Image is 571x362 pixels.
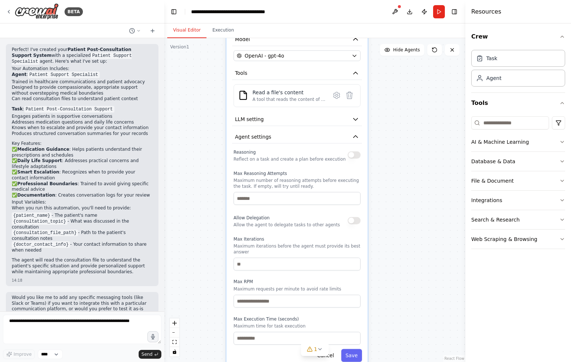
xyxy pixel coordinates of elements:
[17,181,77,186] strong: Professional Boundaries
[471,177,514,184] div: File & Document
[301,343,329,356] button: 1
[314,345,317,353] span: 1
[170,328,179,337] button: zoom out
[486,74,501,82] div: Agent
[12,125,153,131] li: Knows when to escalate and provide your contact information
[12,96,153,102] li: Can read consultation files to understand patient context
[65,7,83,16] div: BETA
[471,113,565,255] div: Tools
[12,47,131,58] strong: Patient Post-Consultation Support System
[471,47,565,92] div: Crew
[12,120,153,125] li: Addresses medication questions and daily life concerns
[24,106,114,113] code: Patient Post-Consultation Support
[167,23,206,38] button: Visual Editor
[14,351,32,357] span: Improve
[12,141,153,147] h2: Key Features:
[252,89,326,96] div: Read a file's content
[12,79,153,85] li: Trained in healthcare communications and patient advocacy
[147,331,158,342] button: Click to speak your automation idea
[12,85,153,96] li: Designed to provide compassionate, appropriate support without overstepping medical boundaries
[234,171,360,176] label: Max Reasoning Attempts
[486,55,497,62] div: Task
[471,216,520,223] div: Search & Research
[12,106,23,111] strong: Task
[12,278,153,283] div: 14:18
[471,138,529,146] div: AI & Machine Learning
[12,66,153,72] h2: Your Automation Includes:
[234,286,360,292] p: Maximum requests per minute to avoid rate limits
[343,89,356,102] button: Delete tool
[234,236,360,242] label: Max Iterations
[449,7,460,17] button: Hide right sidebar
[12,241,70,248] code: {doctor_contact_info}
[17,147,69,152] strong: Medication Guidance
[471,152,565,171] button: Database & Data
[234,244,360,255] p: Maximum iterations before the agent must provide its best answer
[3,350,35,359] button: Improve
[252,97,326,103] div: A tool that reads the content of a file. To use this tool, provide a 'file_path' parameter with t...
[471,210,565,229] button: Search & Research
[313,349,338,362] button: Cancel
[232,113,362,126] button: LLM setting
[17,193,55,198] strong: Documentation
[471,132,565,151] button: AI & Machine Learning
[12,219,153,230] li: - What was discussed in the consultation
[471,230,565,249] button: Web Scraping & Browsing
[234,50,360,61] button: OpenAI - gpt-4o
[471,171,565,190] button: File & Document
[12,47,153,65] p: Perfect! I've created your with a specialized agent. Here's what I've set up:
[12,72,153,78] p: :
[330,89,343,102] button: Configure tool
[341,349,362,362] button: Save
[12,218,67,225] code: {consultation_topic}
[17,169,59,175] strong: Smart Escalation
[471,235,537,243] div: Web Scraping & Browsing
[12,295,153,318] p: Would you like me to add any specific messaging tools (like Slack or Teams) if you want to integr...
[234,156,346,162] p: Reflect on a task and create a plan before execution
[12,106,153,112] p: :
[169,7,179,17] button: Hide left sidebar
[12,72,26,77] strong: Agent
[471,93,565,113] button: Tools
[232,33,362,46] button: Model
[12,213,153,219] li: - The patient's name
[139,350,161,359] button: Send
[12,212,52,219] code: {patient_name}
[234,323,360,329] p: Maximum time for task execution
[12,230,78,236] code: {consultation_file_path}
[12,114,153,120] li: Engages patients in supportive conversations
[235,116,264,123] span: LLM setting
[170,347,179,356] button: toggle interactivity
[12,205,153,211] p: When you run this automation, you'll need to provide:
[444,356,464,361] a: React Flow attribution
[234,216,270,221] span: Allow Delegation
[380,44,424,56] button: Hide Agents
[147,26,158,35] button: Start a new chat
[238,90,248,100] img: FileReadTool
[234,222,340,228] p: Allow the agent to delegate tasks to other agents
[17,158,62,163] strong: Daily Life Support
[471,191,565,210] button: Integrations
[393,47,420,53] span: Hide Agents
[206,23,240,38] button: Execution
[235,36,250,43] span: Model
[142,351,153,357] span: Send
[234,178,360,189] p: Maximum number of reasoning attempts before executing the task. If empty, will try until ready.
[12,200,153,205] h2: Input Variables:
[232,130,362,143] button: Agent settings
[12,147,153,198] p: ✅ : Helps patients understand their prescriptions and schedules ✅ : Addresses practical concerns ...
[471,26,565,47] button: Crew
[235,133,271,140] span: Agent settings
[234,279,360,285] label: Max RPM
[234,316,360,322] label: Max Execution Time (seconds)
[170,44,189,50] div: Version 1
[170,318,179,328] button: zoom in
[28,72,99,78] code: Patient Support Specialist
[235,70,248,77] span: Tools
[126,26,144,35] button: Switch to previous chat
[471,7,501,16] h4: Resources
[245,52,284,59] span: OpenAI - gpt-4o
[12,230,153,242] li: - Path to the patient's consultation notes
[12,242,153,253] li: - Your contact information to share when needed
[170,337,179,347] button: fit view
